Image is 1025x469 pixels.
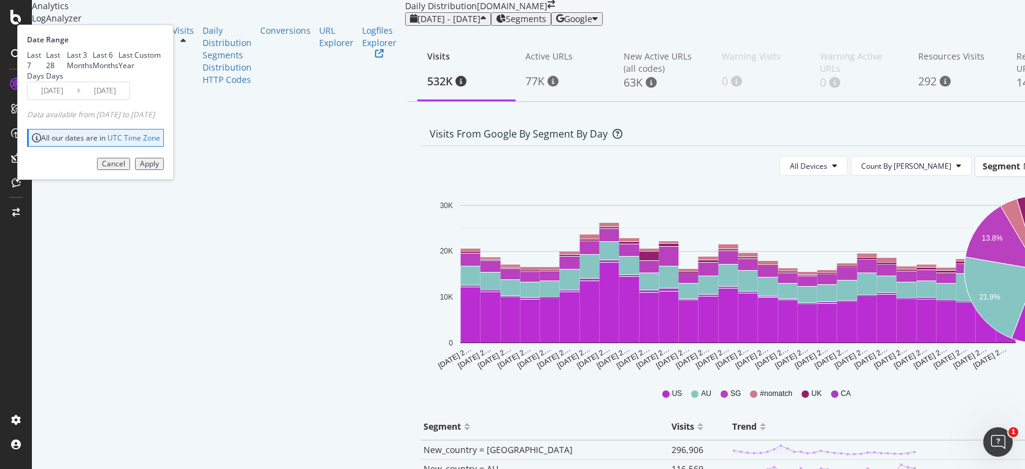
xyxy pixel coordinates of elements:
div: All our dates are in [32,133,160,143]
div: 63K [624,75,702,91]
span: Count By Day [861,161,951,171]
button: Cancel [97,158,130,170]
button: Apply [135,158,164,170]
div: Date Range [27,34,161,45]
div: Apply [140,160,159,168]
div: Warning Active URLs [820,50,899,75]
div: LogAnalyzer [32,12,405,25]
div: Last 3 Months [67,50,93,71]
a: Visits [172,25,194,37]
span: Google [564,13,592,25]
span: Data [27,109,45,120]
a: Logfiles Explorer [362,25,396,58]
span: New_country = [GEOGRAPHIC_DATA] [424,444,573,455]
div: Resources Visits [918,50,997,74]
text: 30K [440,201,453,210]
iframe: Intercom live chat [983,427,1013,457]
div: New Active URLs (all codes) [624,50,702,75]
div: 292 [918,74,997,90]
span: #nomatch [760,389,792,399]
div: 532K [427,74,506,90]
div: Cancel [102,160,125,168]
text: 0 [449,339,453,347]
div: Custom [134,50,161,60]
span: Segment [983,160,1020,172]
span: [DATE] - [DATE] [417,13,481,25]
text: 20K [440,247,453,255]
span: 1 [1008,427,1018,437]
div: Last 6 Months [93,50,118,71]
span: CA [841,389,851,399]
a: UTC Time Zone [107,133,160,143]
div: Last 7 Days [27,50,46,81]
button: Count By [PERSON_NAME] [851,156,972,176]
span: 296,906 [671,444,703,455]
span: All Devices [790,161,827,171]
div: Warning Visits [722,50,800,74]
div: 0 [722,74,800,90]
text: 21.9% [979,293,1000,301]
input: Start Date [28,82,77,99]
a: Conversions [260,25,311,37]
div: Visits from google by Segment by Day [430,128,608,140]
div: Active URLs [525,50,604,74]
div: 77K [525,74,604,90]
div: Segment [424,417,461,436]
div: 0 [820,75,899,91]
a: HTTP Codes [203,74,252,86]
span: US [672,389,683,399]
button: [DATE] - [DATE] [405,12,491,26]
div: Logfiles Explorer [362,25,396,49]
a: URL Explorer [319,25,354,49]
a: Segments Distribution [203,49,252,74]
input: End Date [80,82,130,99]
span: AU [701,389,711,399]
text: 10K [440,293,453,301]
div: Visits [671,417,694,436]
button: All Devices [779,156,848,176]
div: Last 28 Days [46,50,67,81]
div: Visits [427,50,506,74]
button: Google [551,12,603,26]
span: UK [811,389,822,399]
span: Segments [506,14,546,24]
text: 13.8% [981,234,1002,242]
div: Last Year [118,50,134,71]
button: Segments [491,12,551,26]
span: SG [730,389,741,399]
a: Daily Distribution [203,25,252,49]
div: available from [DATE] to [DATE] [27,109,155,120]
div: Trend [732,417,757,436]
